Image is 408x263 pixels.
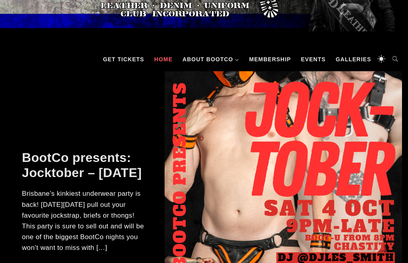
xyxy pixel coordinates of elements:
a: GET TICKETS [99,47,148,71]
a: Events [297,47,330,71]
a: Galleries [331,47,375,71]
a: BootCo presents: Jocktober – [DATE] [22,150,142,180]
a: Home [150,47,177,71]
a: Membership [245,47,295,71]
p: Brisbane’s kinkiest underwear party is back! [DATE][DATE] pull out your favourite jockstrap, brie... [22,188,149,253]
a: About BootCo [178,47,243,71]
